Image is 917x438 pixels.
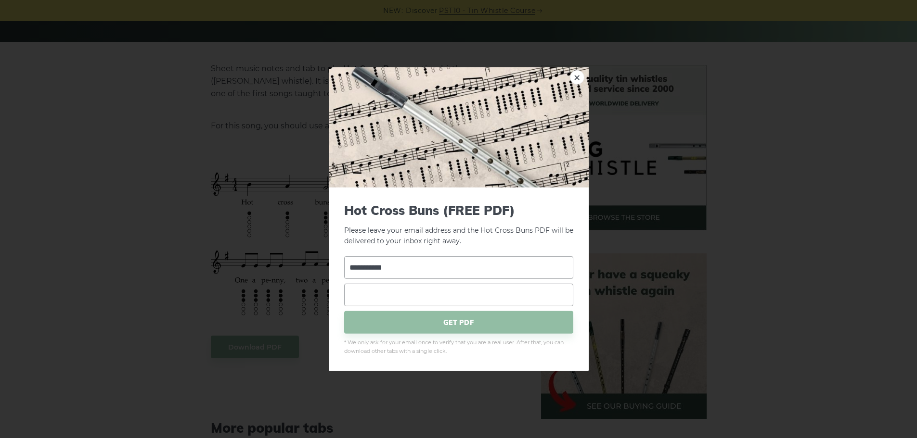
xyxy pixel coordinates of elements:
p: Please leave your email address and the Hot Cross Buns PDF will be delivered to your inbox right ... [344,202,573,247]
span: Hot Cross Buns (FREE PDF) [344,202,573,217]
img: Tin Whistle Tab Preview [329,67,589,187]
a: × [570,70,584,84]
span: * We only ask for your email once to verify that you are a real user. After that, you can downloa... [344,338,573,356]
span: GET PDF [344,311,573,334]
